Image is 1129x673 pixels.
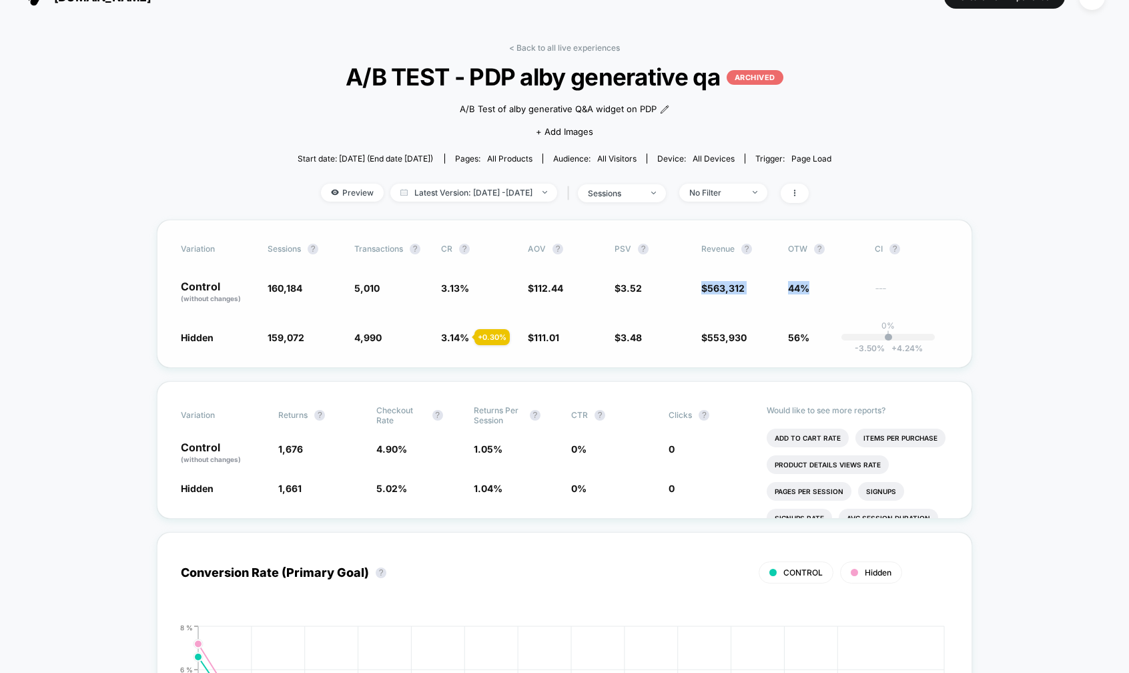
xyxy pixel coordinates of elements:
[181,332,214,343] span: Hidden
[689,188,743,198] div: No Filter
[891,343,897,353] span: +
[571,483,587,494] span: 0 %
[889,244,900,254] button: ?
[755,154,831,164] div: Trigger:
[885,343,923,353] span: 4.24 %
[459,244,470,254] button: ?
[530,410,540,421] button: ?
[783,568,823,578] span: CONTROL
[180,665,193,673] tspan: 6 %
[669,410,692,420] span: Clicks
[181,294,241,302] span: (without changes)
[487,154,532,164] span: all products
[441,332,469,343] span: 3.14 %
[298,154,433,164] span: Start date: [DATE] (End date [DATE])
[638,244,649,254] button: ?
[767,405,949,415] p: Would like to see more reports?
[321,184,384,202] span: Preview
[441,282,469,294] span: 3.13 %
[669,483,675,494] span: 0
[615,332,642,343] span: $
[571,443,587,455] span: 0 %
[542,191,547,194] img: end
[651,192,656,194] img: end
[839,509,938,527] li: Avg Session Duration
[474,405,523,425] span: Returns Per Session
[875,244,948,254] span: CI
[181,281,254,304] p: Control
[536,126,593,137] span: + Add Images
[390,184,557,202] span: Latest Version: [DATE] - [DATE]
[410,244,420,254] button: ?
[865,568,891,578] span: Hidden
[621,332,642,343] span: 3.48
[528,332,559,343] span: $
[278,410,308,420] span: Returns
[376,443,407,455] span: 4.90 %
[693,154,735,164] span: all devices
[855,343,885,353] span: -3.50 %
[455,154,532,164] div: Pages:
[767,455,889,474] li: Product Details Views Rate
[474,329,510,345] div: + 0.30 %
[528,282,563,294] span: $
[180,623,193,631] tspan: 8 %
[278,483,302,494] span: 1,661
[615,282,642,294] span: $
[701,332,747,343] span: $
[814,244,825,254] button: ?
[528,244,546,254] span: AOV
[474,443,502,455] span: 1.05 %
[701,244,735,254] span: Revenue
[887,330,889,341] p: |
[460,103,657,116] span: A/B Test of alby generative Q&A widget on PDP
[181,405,254,425] span: Variation
[268,244,301,254] span: Sessions
[534,332,559,343] span: 111.01
[354,244,403,254] span: Transactions
[767,429,849,447] li: Add To Cart Rate
[354,332,382,343] span: 4,990
[376,568,386,578] button: ?
[571,410,588,420] span: CTR
[727,70,783,85] p: ARCHIVED
[669,443,675,455] span: 0
[553,154,637,164] div: Audience:
[441,244,452,254] span: CR
[597,154,637,164] span: All Visitors
[308,244,318,254] button: ?
[376,483,407,494] span: 5.02 %
[509,43,620,53] a: < Back to all live experiences
[181,442,265,465] p: Control
[701,282,745,294] span: $
[181,244,254,254] span: Variation
[552,244,563,254] button: ?
[788,244,861,254] span: OTW
[181,483,214,494] span: Hidden
[707,282,745,294] span: 563,312
[278,443,303,455] span: 1,676
[647,154,745,164] span: Device:
[314,410,325,421] button: ?
[268,332,304,343] span: 159,072
[354,282,380,294] span: 5,010
[615,244,631,254] span: PSV
[788,282,809,294] span: 44%
[268,282,302,294] span: 160,184
[621,282,642,294] span: 3.52
[432,410,443,421] button: ?
[699,410,709,421] button: ?
[753,191,757,194] img: end
[707,332,747,343] span: 553,930
[474,483,502,494] span: 1.04 %
[595,410,605,421] button: ?
[564,184,578,203] span: |
[855,429,946,447] li: Items Per Purchase
[376,405,426,425] span: Checkout Rate
[788,332,809,343] span: 56%
[400,189,408,196] img: calendar
[588,188,641,198] div: sessions
[741,244,752,254] button: ?
[767,509,832,527] li: Signups Rate
[767,482,851,501] li: Pages Per Session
